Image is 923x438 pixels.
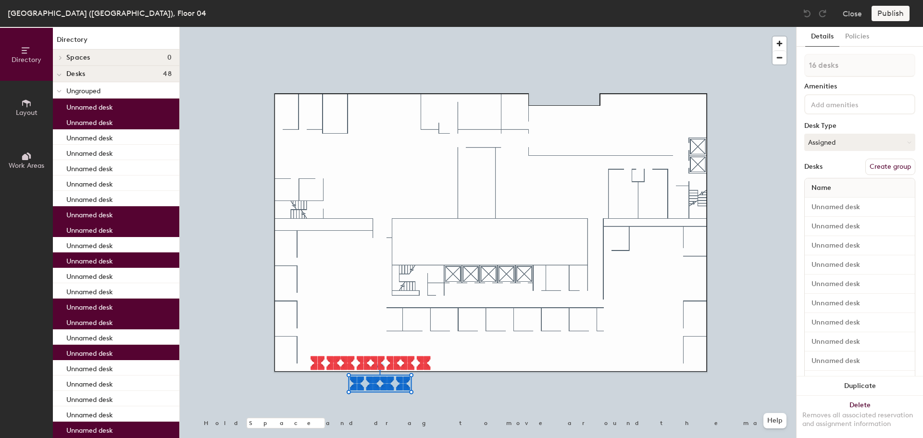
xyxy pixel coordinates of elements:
[843,6,862,21] button: Close
[16,109,37,117] span: Layout
[66,270,113,281] p: Unnamed desk
[839,27,875,47] button: Policies
[763,413,786,428] button: Help
[865,159,915,175] button: Create group
[66,347,113,358] p: Unnamed desk
[8,7,206,19] div: [GEOGRAPHIC_DATA] ([GEOGRAPHIC_DATA]), Floor 04
[807,374,913,387] input: Unnamed desk
[66,100,113,112] p: Unnamed desk
[797,396,923,438] button: DeleteRemoves all associated reservation and assignment information
[807,335,913,349] input: Unnamed desk
[804,134,915,151] button: Assigned
[66,224,113,235] p: Unnamed desk
[66,70,85,78] span: Desks
[66,316,113,327] p: Unnamed desk
[66,147,113,158] p: Unnamed desk
[66,193,113,204] p: Unnamed desk
[66,408,113,419] p: Unnamed desk
[66,377,113,388] p: Unnamed desk
[66,424,113,435] p: Unnamed desk
[66,177,113,188] p: Unnamed desk
[12,56,41,64] span: Directory
[66,208,113,219] p: Unnamed desk
[66,87,100,95] span: Ungrouped
[66,116,113,127] p: Unnamed desk
[802,9,812,18] img: Undo
[805,27,839,47] button: Details
[66,331,113,342] p: Unnamed desk
[807,354,913,368] input: Unnamed desk
[807,220,913,233] input: Unnamed desk
[804,83,915,90] div: Amenities
[807,277,913,291] input: Unnamed desk
[66,393,113,404] p: Unnamed desk
[804,163,823,171] div: Desks
[807,316,913,329] input: Unnamed desk
[809,98,896,110] input: Add amenities
[66,285,113,296] p: Unnamed desk
[66,162,113,173] p: Unnamed desk
[66,362,113,373] p: Unnamed desk
[163,70,172,78] span: 48
[804,122,915,130] div: Desk Type
[66,54,90,62] span: Spaces
[807,239,913,252] input: Unnamed desk
[797,376,923,396] button: Duplicate
[802,411,917,428] div: Removes all associated reservation and assignment information
[807,179,836,197] span: Name
[807,200,913,214] input: Unnamed desk
[66,300,113,312] p: Unnamed desk
[818,9,827,18] img: Redo
[53,35,179,50] h1: Directory
[167,54,172,62] span: 0
[66,131,113,142] p: Unnamed desk
[66,239,113,250] p: Unnamed desk
[9,162,44,170] span: Work Areas
[66,254,113,265] p: Unnamed desk
[807,297,913,310] input: Unnamed desk
[807,258,913,272] input: Unnamed desk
